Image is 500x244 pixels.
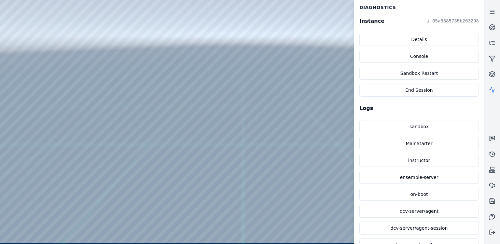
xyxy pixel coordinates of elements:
a: Details [359,33,479,46]
a: on-boot [359,188,479,201]
a: ensemble-server [359,171,479,184]
a: dcv-server/agent-session [359,222,479,235]
a: Console [359,50,479,63]
div: Diagnostics [355,1,483,14]
h2: Logs [359,104,479,112]
button: End Session [359,84,479,97]
a: instructor [359,154,479,167]
a: MainStarter [359,137,479,150]
button: Sandbox Restart [359,67,479,80]
pre: i-05a5385735b263298 [427,18,479,24]
a: sandbox [359,120,479,133]
a: dcv-server/agent [359,205,479,218]
h2: Instance [359,17,384,25]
